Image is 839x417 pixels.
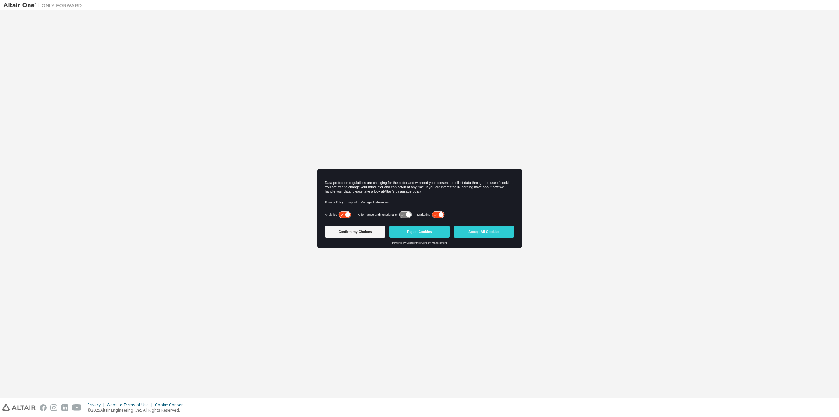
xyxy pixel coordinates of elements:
img: youtube.svg [72,404,82,411]
img: linkedin.svg [61,404,68,411]
img: Altair One [3,2,85,9]
img: instagram.svg [50,404,57,411]
img: facebook.svg [40,404,47,411]
img: altair_logo.svg [2,404,36,411]
div: Privacy [88,402,107,407]
div: Cookie Consent [155,402,189,407]
p: © 2025 Altair Engineering, Inc. All Rights Reserved. [88,407,189,413]
div: Website Terms of Use [107,402,155,407]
